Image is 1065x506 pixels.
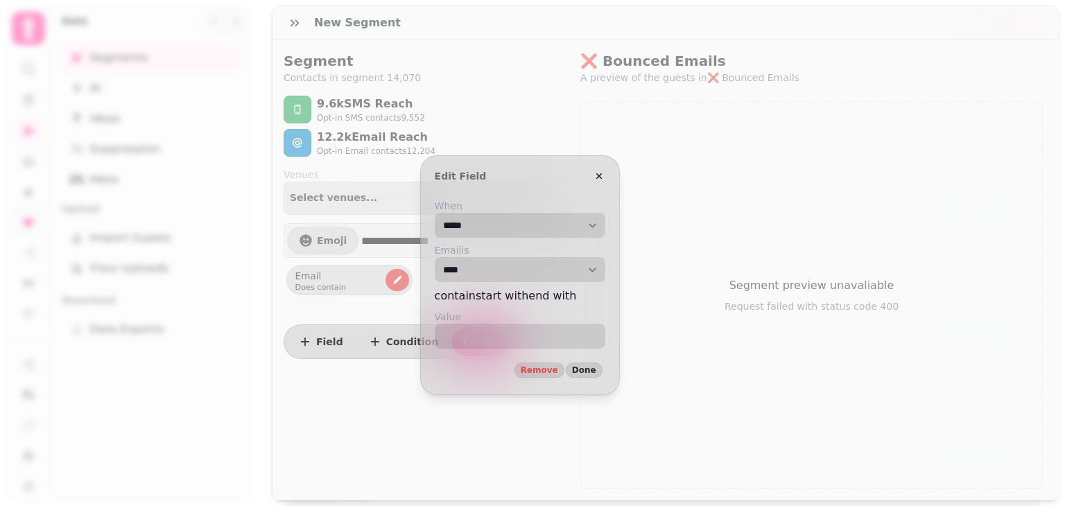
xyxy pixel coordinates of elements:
button: Done [566,363,603,378]
span: Field [316,337,343,347]
h3: Edit Field [435,169,487,183]
span: start with [476,289,528,302]
label: Value [435,310,605,324]
span: Remove [521,366,558,374]
button: Field [287,328,354,356]
span: contain [435,289,476,302]
span: Done [572,366,596,374]
span: Condition [386,337,439,347]
label: When [435,199,605,213]
button: Condition [357,328,450,356]
label: Email is [435,243,605,257]
button: Remove [514,363,564,378]
span: end with [528,289,576,302]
